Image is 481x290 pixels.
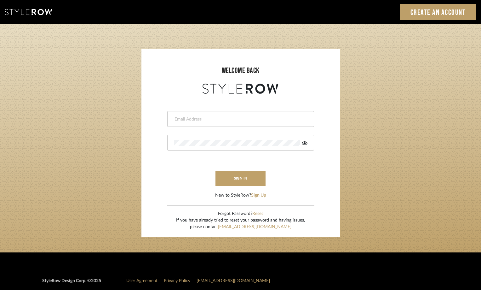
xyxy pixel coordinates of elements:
[251,192,266,199] button: Sign Up
[218,225,291,229] a: [EMAIL_ADDRESS][DOMAIN_NAME]
[215,171,266,186] button: sign in
[176,210,305,217] div: Forgot Password?
[400,4,477,20] a: Create an Account
[215,192,266,199] div: New to StyleRow?
[148,65,334,76] div: welcome back
[126,279,157,283] a: User Agreement
[42,278,101,289] div: StyleRow Design Corp. ©2025
[174,116,306,122] input: Email Address
[197,279,270,283] a: [EMAIL_ADDRESS][DOMAIN_NAME]
[164,279,190,283] a: Privacy Policy
[252,210,263,217] button: Reset
[176,217,305,230] div: If you have already tried to reset your password and having issues, please contact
